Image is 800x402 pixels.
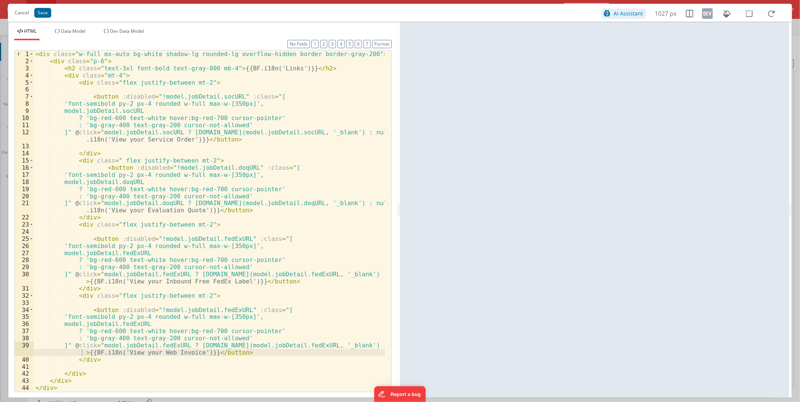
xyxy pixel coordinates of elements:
div: 24 [15,228,34,235]
div: 22 [15,214,34,221]
div: 28 [15,256,34,263]
div: 7 [15,93,34,100]
div: 43 [15,377,34,384]
div: 18 [15,178,34,186]
div: 3 [15,65,34,72]
div: 33 [15,299,34,306]
div: 40 [15,356,34,363]
div: 29 [15,263,34,271]
div: 32 [15,292,34,299]
div: 34 [15,306,34,314]
div: 4 [15,72,34,79]
div: 19 [15,186,34,193]
button: No Folds [287,40,310,48]
div: 12 [15,129,34,143]
div: 41 [15,363,34,370]
div: 44 [15,384,34,391]
div: 38 [15,335,34,342]
div: 14 [15,150,34,157]
div: 5 [15,79,34,86]
span: HTML [24,28,37,34]
button: 5 [346,40,353,48]
div: 27 [15,250,34,257]
button: 6 [355,40,362,48]
div: 20 [15,193,34,200]
iframe: Marker.io feedback button [374,386,426,402]
div: 15 [15,157,34,164]
div: 10 [15,114,34,122]
div: 39 [15,342,34,356]
div: 25 [15,235,34,242]
button: 3 [329,40,336,48]
div: 36 [15,320,34,327]
div: 26 [15,242,34,250]
div: 30 [15,271,34,285]
div: 2 [15,58,34,65]
button: 1 [311,40,319,48]
div: 17 [15,171,34,178]
span: AI Assistant [614,10,643,17]
div: 11 [15,122,34,129]
button: AI Assistant [602,9,646,18]
div: 1 [15,50,34,58]
span: 1027 px [655,9,677,18]
div: 23 [15,221,34,228]
div: 8 [15,100,34,107]
div: 9 [15,107,34,114]
div: 21 [15,199,34,214]
button: 2 [320,40,327,48]
div: 31 [15,285,34,292]
button: Format [372,40,392,48]
div: 13 [15,143,34,150]
span: Dev Data Model [110,28,144,34]
div: 35 [15,313,34,320]
button: 4 [337,40,345,48]
div: 37 [15,327,34,335]
div: 6 [15,86,34,93]
button: 7 [363,40,371,48]
span: Data Model [61,28,85,34]
div: 42 [15,370,34,377]
button: Cancel [11,8,33,18]
div: 16 [15,164,34,171]
button: Save [34,8,51,18]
